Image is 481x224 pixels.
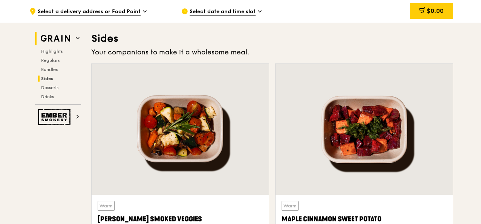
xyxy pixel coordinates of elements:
div: Your companions to make it a wholesome meal. [91,47,453,57]
span: Desserts [41,85,58,90]
span: Bundles [41,67,58,72]
span: $0.00 [427,7,444,14]
img: Grain web logo [38,32,73,45]
span: Sides [41,76,53,81]
div: Warm [98,201,115,211]
span: Regulars [41,58,60,63]
span: Highlights [41,49,63,54]
img: Ember Smokery web logo [38,109,73,125]
h3: Sides [91,32,453,45]
span: Select date and time slot [190,8,256,16]
span: Select a delivery address or Food Point [38,8,141,16]
div: Warm [282,201,299,211]
span: Drinks [41,94,54,99]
